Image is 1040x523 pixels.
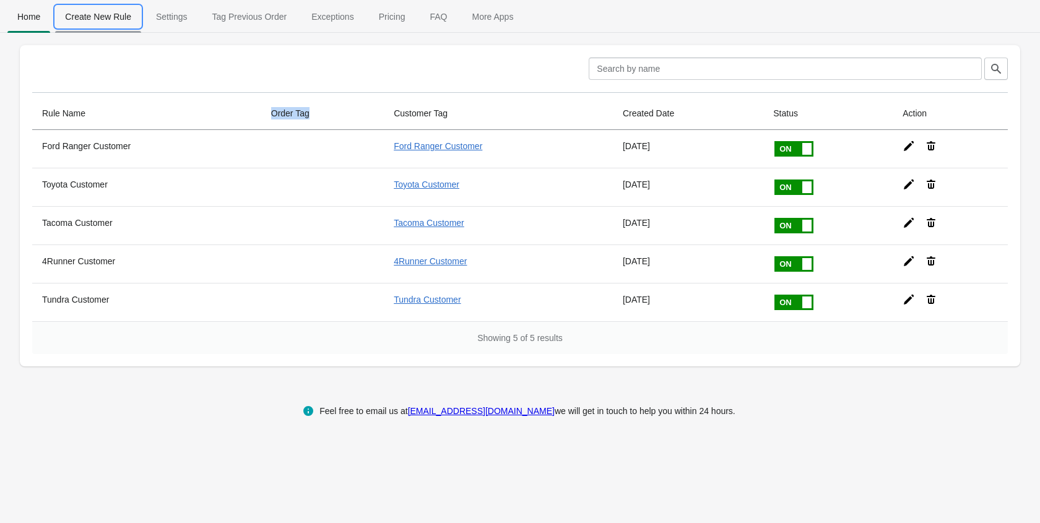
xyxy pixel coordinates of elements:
td: [DATE] [613,206,763,244]
a: Tacoma Customer [394,218,464,228]
div: Feel free to email us at we will get in touch to help you within 24 hours. [319,404,735,418]
td: [DATE] [613,283,763,321]
span: Settings [146,6,197,28]
th: Ford Ranger Customer [32,130,261,168]
span: FAQ [420,6,457,28]
th: Created Date [613,97,763,130]
input: Search by name [589,58,982,80]
button: Create_New_Rule [53,1,144,33]
button: Settings [144,1,200,33]
th: 4Runner Customer [32,244,261,283]
button: Home [5,1,53,33]
a: Toyota Customer [394,179,459,189]
div: Showing 5 of 5 results [32,321,1008,354]
a: Ford Ranger Customer [394,141,482,151]
th: Toyota Customer [32,168,261,206]
th: Tacoma Customer [32,206,261,244]
span: Tag Previous Order [202,6,297,28]
span: Pricing [369,6,415,28]
a: [EMAIL_ADDRESS][DOMAIN_NAME] [408,406,555,416]
a: 4Runner Customer [394,256,467,266]
th: Action [893,97,1008,130]
a: Tundra Customer [394,295,461,305]
span: Create New Rule [55,6,141,28]
td: [DATE] [613,130,763,168]
th: Status [763,97,893,130]
th: Tundra Customer [32,283,261,321]
span: More Apps [462,6,523,28]
td: [DATE] [613,244,763,283]
span: Home [7,6,50,28]
th: Order Tag [261,97,384,130]
td: [DATE] [613,168,763,206]
span: Exceptions [301,6,363,28]
th: Customer Tag [384,97,613,130]
th: Rule Name [32,97,261,130]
